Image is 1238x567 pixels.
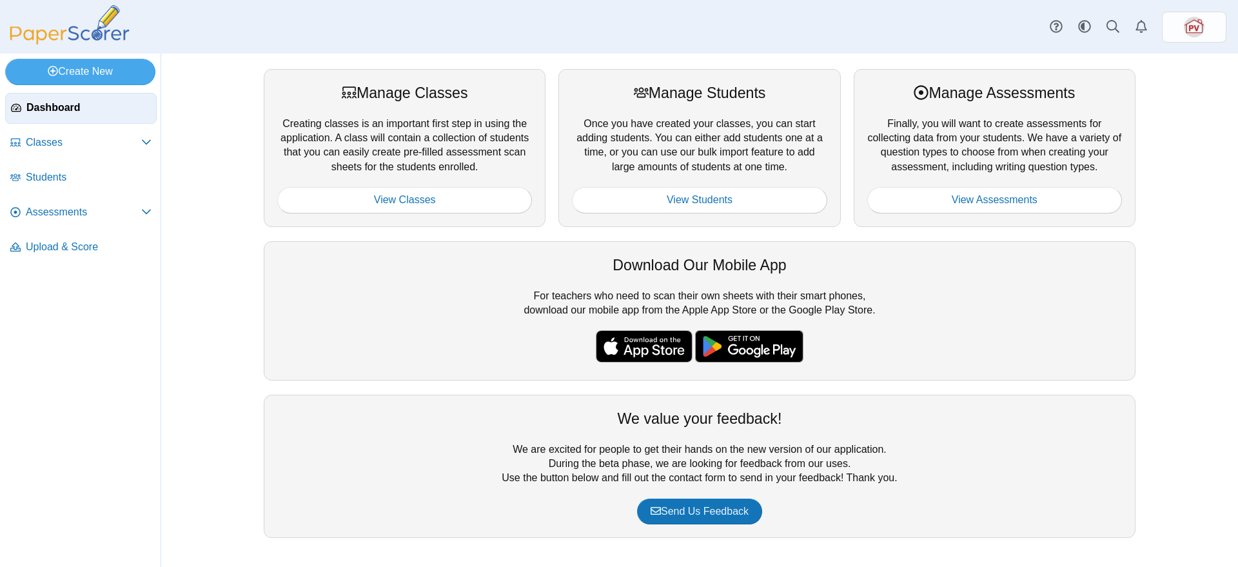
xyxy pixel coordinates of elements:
[5,59,155,85] a: Create New
[5,232,157,263] a: Upload & Score
[695,330,803,363] img: google-play-badge.png
[867,83,1122,103] div: Manage Assessments
[26,135,141,150] span: Classes
[5,93,157,124] a: Dashboard
[5,163,157,194] a: Students
[1127,13,1155,41] a: Alerts
[26,170,152,184] span: Students
[637,499,762,524] a: Send Us Feedback
[1184,17,1204,37] span: Tim Peevyhouse
[264,395,1135,538] div: We are excited for people to get their hands on the new version of our application. During the be...
[26,101,151,115] span: Dashboard
[264,69,545,226] div: Creating classes is an important first step in using the application. A class will contain a coll...
[1184,17,1204,37] img: ps.2dGqZ33xQFlRBWZu
[558,69,840,226] div: Once you have created your classes, you can start adding students. You can either add students on...
[867,187,1122,213] a: View Assessments
[854,69,1135,226] div: Finally, you will want to create assessments for collecting data from your students. We have a va...
[1162,12,1226,43] a: ps.2dGqZ33xQFlRBWZu
[264,241,1135,381] div: For teachers who need to scan their own sheets with their smart phones, download our mobile app f...
[651,506,749,517] span: Send Us Feedback
[596,330,693,363] img: apple-store-badge.svg
[572,187,827,213] a: View Students
[277,187,532,213] a: View Classes
[5,5,134,45] img: PaperScorer
[5,35,134,46] a: PaperScorer
[26,205,141,219] span: Assessments
[277,255,1122,275] div: Download Our Mobile App
[26,240,152,254] span: Upload & Score
[277,408,1122,429] div: We value your feedback!
[5,128,157,159] a: Classes
[5,197,157,228] a: Assessments
[277,83,532,103] div: Manage Classes
[572,83,827,103] div: Manage Students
